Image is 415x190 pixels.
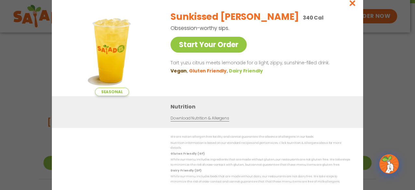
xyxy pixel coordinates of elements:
p: Tart yuzu citrus meets lemonade for a light, zippy, sunshine-filled drink. [171,59,348,67]
p: We are not an allergen free facility and cannot guarantee the absence of allergens in our foods. [171,134,350,139]
strong: Gluten Friendly (GF) [171,152,204,156]
img: wpChatIcon [380,155,398,173]
li: Dairy Friendly [229,67,264,74]
img: Featured product photo for Sunkissed Yuzu Lemonade [66,5,157,96]
a: Start Your Order [171,37,247,53]
p: While our menu includes ingredients that are made without gluten, our restaurants are not gluten ... [171,157,350,167]
h2: Sunkissed [PERSON_NAME] [171,10,299,24]
strong: Dairy Friendly (DF) [171,169,201,172]
li: Gluten Friendly [189,67,229,74]
p: Obsession-worthy sips. [171,24,316,32]
h3: Nutrition [171,103,353,111]
li: Vegan [171,67,189,74]
span: Seasonal [95,88,129,96]
p: While our menu includes foods that are made without dairy, our restaurants are not dairy free. We... [171,174,350,184]
p: Nutrition information is based on our standard recipes and portion sizes. Click Nutrition & Aller... [171,140,350,150]
p: 340 Cal [303,14,324,22]
a: Download Nutrition & Allergens [171,115,229,121]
